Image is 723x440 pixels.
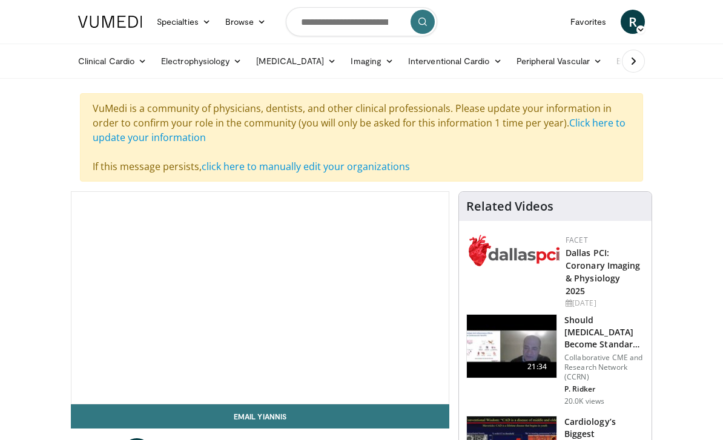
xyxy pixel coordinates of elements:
p: P. Ridker [564,384,644,394]
a: Browse [218,10,274,34]
p: Collaborative CME and Research Network (CCRN) [564,353,644,382]
h4: Related Videos [466,199,553,214]
img: 939357b5-304e-4393-95de-08c51a3c5e2a.png.150x105_q85_autocrop_double_scale_upscale_version-0.2.png [469,235,560,266]
div: VuMedi is a community of physicians, dentists, and other clinical professionals. Please update yo... [80,93,643,182]
img: VuMedi Logo [78,16,142,28]
input: Search topics, interventions [286,7,437,36]
p: 20.0K views [564,396,604,406]
a: Business [609,49,671,73]
a: R [621,10,645,34]
a: Clinical Cardio [71,49,154,73]
a: [MEDICAL_DATA] [249,49,343,73]
a: 21:34 Should [MEDICAL_DATA] Become Standard Therapy for CAD? Collaborative CME and Research Netwo... [466,314,644,406]
a: click here to manually edit your organizations [202,160,410,173]
a: Dallas PCI: Coronary Imaging & Physiology 2025 [566,247,641,297]
a: FACET [566,235,588,245]
a: Specialties [150,10,218,34]
h3: Should [MEDICAL_DATA] Become Standard Therapy for CAD? [564,314,644,350]
a: Interventional Cardio [401,49,509,73]
a: Imaging [343,49,401,73]
a: Peripheral Vascular [509,49,609,73]
div: [DATE] [566,298,642,309]
img: eb63832d-2f75-457d-8c1a-bbdc90eb409c.150x105_q85_crop-smart_upscale.jpg [467,315,556,378]
span: 21:34 [523,361,552,373]
a: Electrophysiology [154,49,249,73]
a: Favorites [563,10,613,34]
video-js: Video Player [71,192,449,404]
a: Email Yiannis [71,404,449,429]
